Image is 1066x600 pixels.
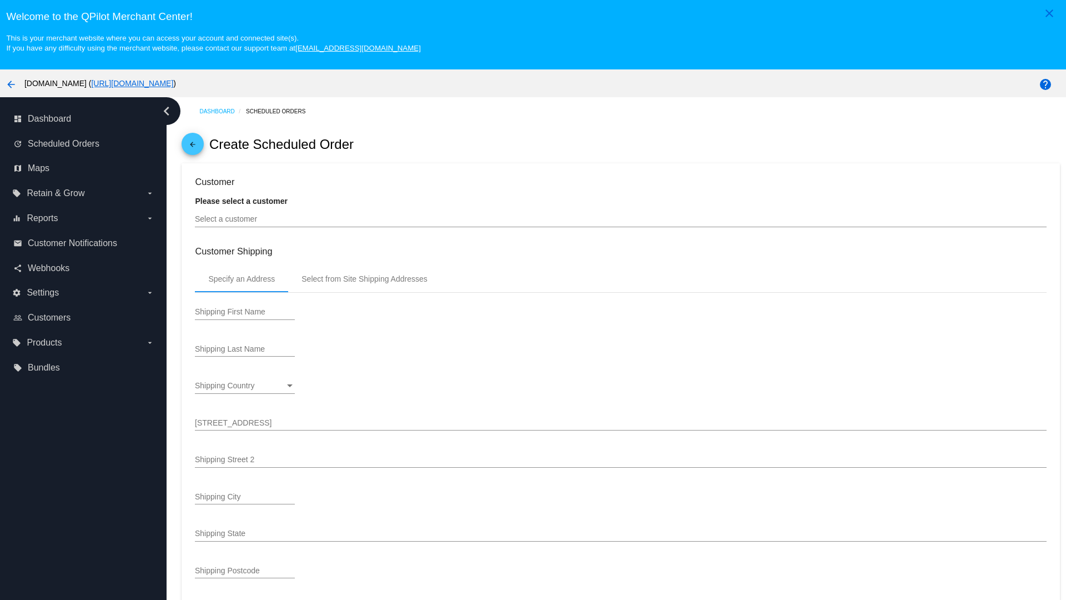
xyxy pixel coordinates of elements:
span: Shipping Country [195,381,254,390]
input: Shipping Postcode [195,567,295,576]
i: settings [12,288,21,297]
h3: Customer [195,177,1046,187]
span: Settings [27,288,59,298]
input: Shipping Street 1 [195,419,1046,428]
mat-select: Shipping Country [195,382,295,391]
i: email [13,239,22,248]
i: arrow_drop_down [145,338,154,347]
h3: Welcome to the QPilot Merchant Center! [6,11,1059,23]
i: dashboard [13,114,22,123]
mat-icon: arrow_back [186,141,199,154]
span: Retain & Grow [27,188,84,198]
i: local_offer [13,363,22,372]
span: Customers [28,313,71,323]
a: share Webhooks [13,259,154,277]
i: map [13,164,22,173]
h2: Create Scheduled Order [209,137,354,152]
i: local_offer [12,189,21,198]
div: Specify an Address [208,274,275,283]
a: [EMAIL_ADDRESS][DOMAIN_NAME] [295,44,421,52]
a: local_offer Bundles [13,359,154,377]
span: Customer Notifications [28,238,117,248]
input: Shipping City [195,493,295,502]
a: [URL][DOMAIN_NAME] [91,79,173,88]
input: Shipping State [195,529,1046,538]
a: update Scheduled Orders [13,135,154,153]
span: [DOMAIN_NAME] ( ) [24,79,176,88]
mat-icon: arrow_back [4,78,18,91]
i: equalizer [12,214,21,223]
h3: Customer Shipping [195,246,1046,257]
i: update [13,139,22,148]
i: local_offer [12,338,21,347]
input: Select a customer [195,215,1046,224]
mat-icon: close [1043,7,1056,20]
i: arrow_drop_down [145,288,154,297]
i: share [13,264,22,273]
input: Shipping Last Name [195,345,295,354]
a: dashboard Dashboard [13,110,154,128]
small: This is your merchant website where you can access your account and connected site(s). If you hav... [6,34,420,52]
i: arrow_drop_down [145,189,154,198]
span: Maps [28,163,49,173]
mat-icon: help [1039,78,1052,91]
strong: Please select a customer [195,197,288,206]
a: map Maps [13,159,154,177]
div: Select from Site Shipping Addresses [301,274,427,283]
span: Dashboard [28,114,71,124]
input: Shipping Street 2 [195,456,1046,464]
span: Products [27,338,62,348]
i: arrow_drop_down [145,214,154,223]
span: Scheduled Orders [28,139,99,149]
span: Bundles [28,363,60,373]
a: Scheduled Orders [246,103,315,120]
span: Webhooks [28,263,69,273]
a: Dashboard [199,103,246,120]
input: Shipping First Name [195,308,295,317]
i: people_outline [13,313,22,322]
i: chevron_left [158,102,175,120]
a: email Customer Notifications [13,234,154,252]
span: Reports [27,213,58,223]
a: people_outline Customers [13,309,154,327]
